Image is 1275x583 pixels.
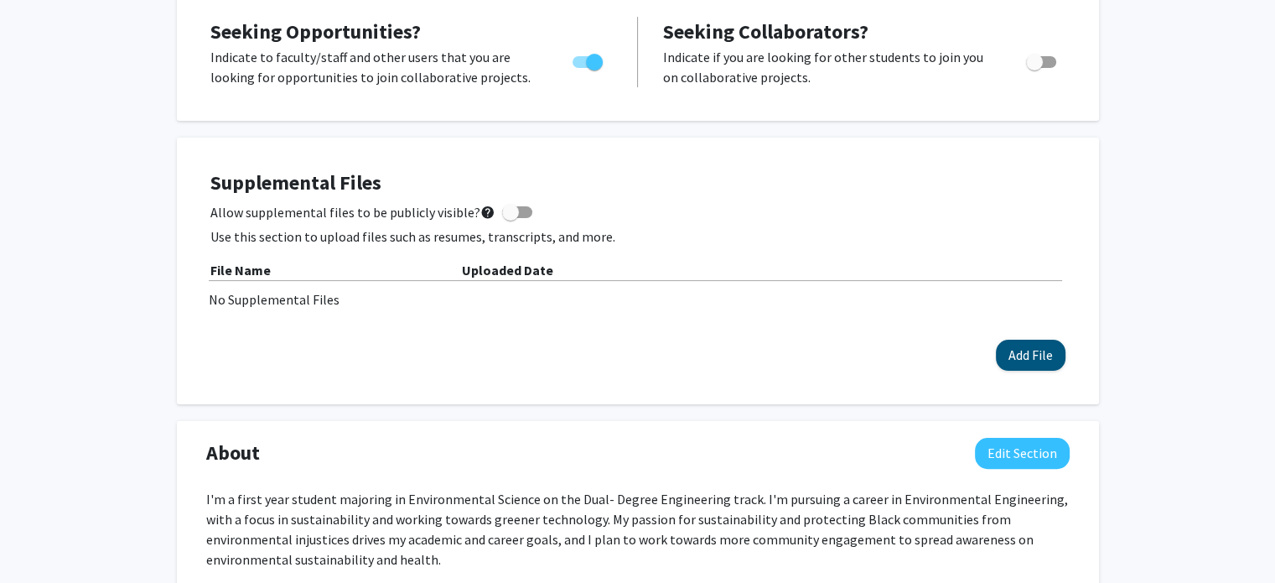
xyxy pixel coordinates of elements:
div: Toggle [1019,47,1065,72]
p: Use this section to upload files such as resumes, transcripts, and more. [210,226,1065,247]
div: I'm a first year student majoring in Environmental Science on the Dual- Degree Engineering track.... [206,489,1070,570]
mat-icon: help [480,202,495,222]
div: No Supplemental Files [209,289,1067,310]
span: Seeking Collaborators? [663,18,868,44]
h4: Supplemental Files [210,171,1065,195]
button: Edit About [975,438,1070,469]
span: Seeking Opportunities? [210,18,421,44]
span: Allow supplemental files to be publicly visible? [210,202,495,222]
p: Indicate to faculty/staff and other users that you are looking for opportunities to join collabor... [210,47,541,87]
span: About [206,438,260,468]
button: Add File [996,340,1065,371]
p: Indicate if you are looking for other students to join you on collaborative projects. [663,47,994,87]
iframe: Chat [13,508,71,570]
b: File Name [210,262,271,278]
div: Toggle [566,47,612,72]
b: Uploaded Date [462,262,553,278]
